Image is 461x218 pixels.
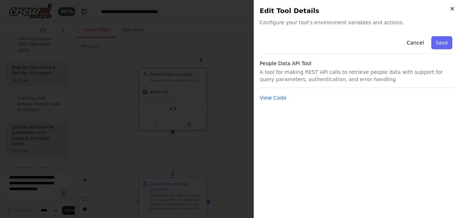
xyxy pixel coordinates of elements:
[260,60,455,67] h3: People Data API Tool
[260,68,455,83] p: A tool for making REST API calls to retrieve people data with support for query parameters, authe...
[431,36,452,49] button: Save
[260,6,455,16] h2: Edit Tool Details
[402,36,428,49] button: Cancel
[260,94,287,101] button: View Code
[260,19,455,26] span: Configure your tool's environment variables and actions.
